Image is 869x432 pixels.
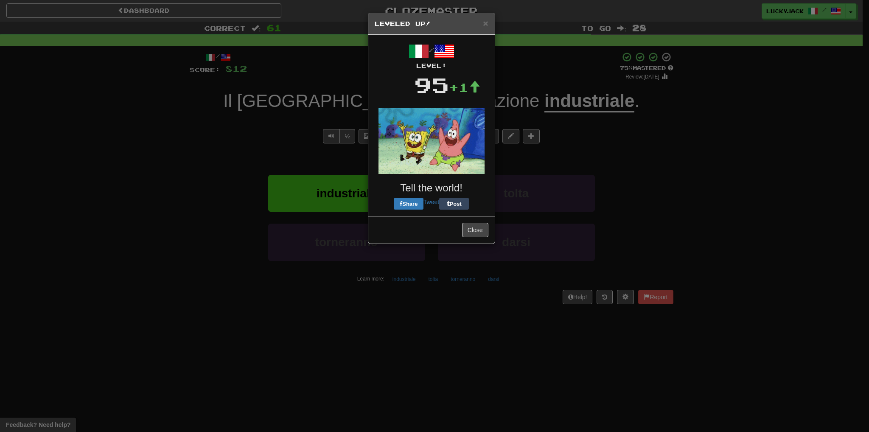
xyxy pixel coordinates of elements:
[375,62,488,70] div: Level:
[375,182,488,194] h3: Tell the world!
[394,198,423,210] button: Share
[439,198,469,210] button: Post
[414,70,449,100] div: 95
[375,41,488,70] div: /
[423,199,439,205] a: Tweet
[449,79,480,96] div: +1
[462,223,488,237] button: Close
[378,108,485,174] img: spongebob-53e4afb176f15ec50bbd25504a55505dc7932d5912ae3779acb110eb58d89fe3.gif
[483,19,488,28] button: Close
[375,20,488,28] h5: Leveled Up!
[483,18,488,28] span: ×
